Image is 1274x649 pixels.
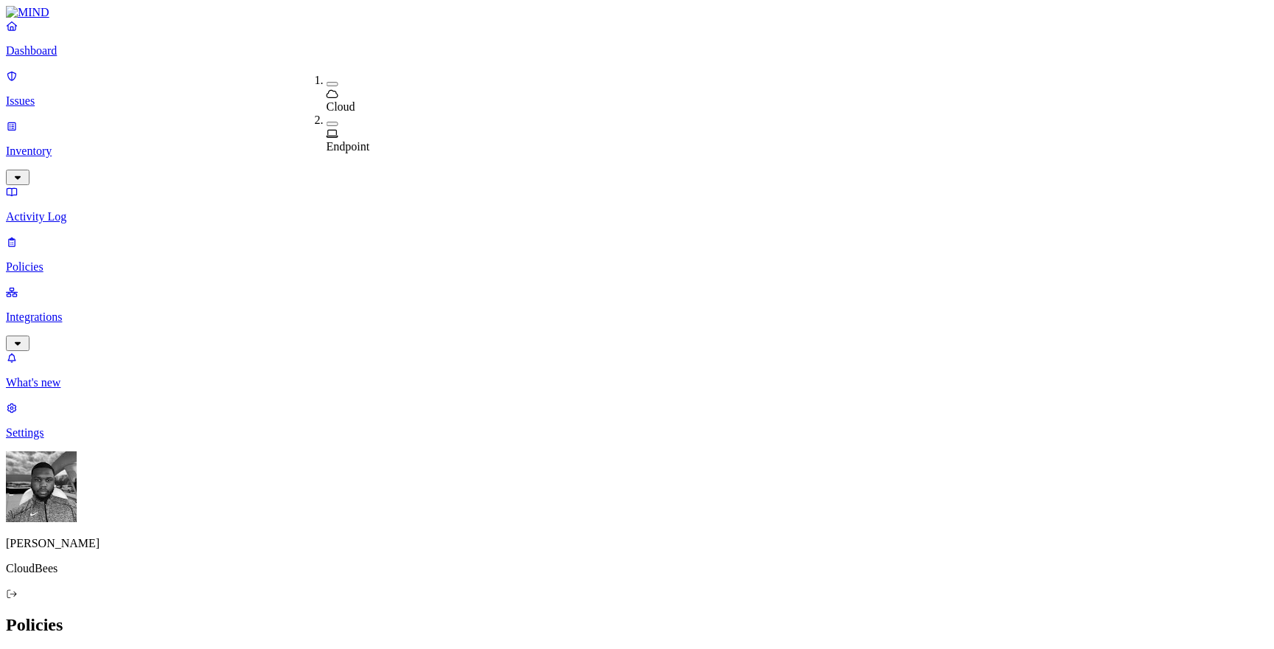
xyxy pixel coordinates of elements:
[6,401,1268,440] a: Settings
[6,537,1268,550] p: [PERSON_NAME]
[6,310,1268,324] p: Integrations
[6,94,1268,108] p: Issues
[6,260,1268,274] p: Policies
[6,210,1268,223] p: Activity Log
[6,235,1268,274] a: Policies
[6,562,1268,575] p: CloudBees
[6,285,1268,349] a: Integrations
[6,376,1268,389] p: What's new
[6,351,1268,389] a: What's new
[327,100,355,113] span: Cloud
[6,451,77,522] img: Cameron White
[6,145,1268,158] p: Inventory
[327,140,370,153] span: Endpoint
[6,6,1268,19] a: MIND
[6,185,1268,223] a: Activity Log
[6,19,1268,58] a: Dashboard
[6,44,1268,58] p: Dashboard
[6,426,1268,440] p: Settings
[6,69,1268,108] a: Issues
[6,6,49,19] img: MIND
[6,615,1268,635] h2: Policies
[6,119,1268,183] a: Inventory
